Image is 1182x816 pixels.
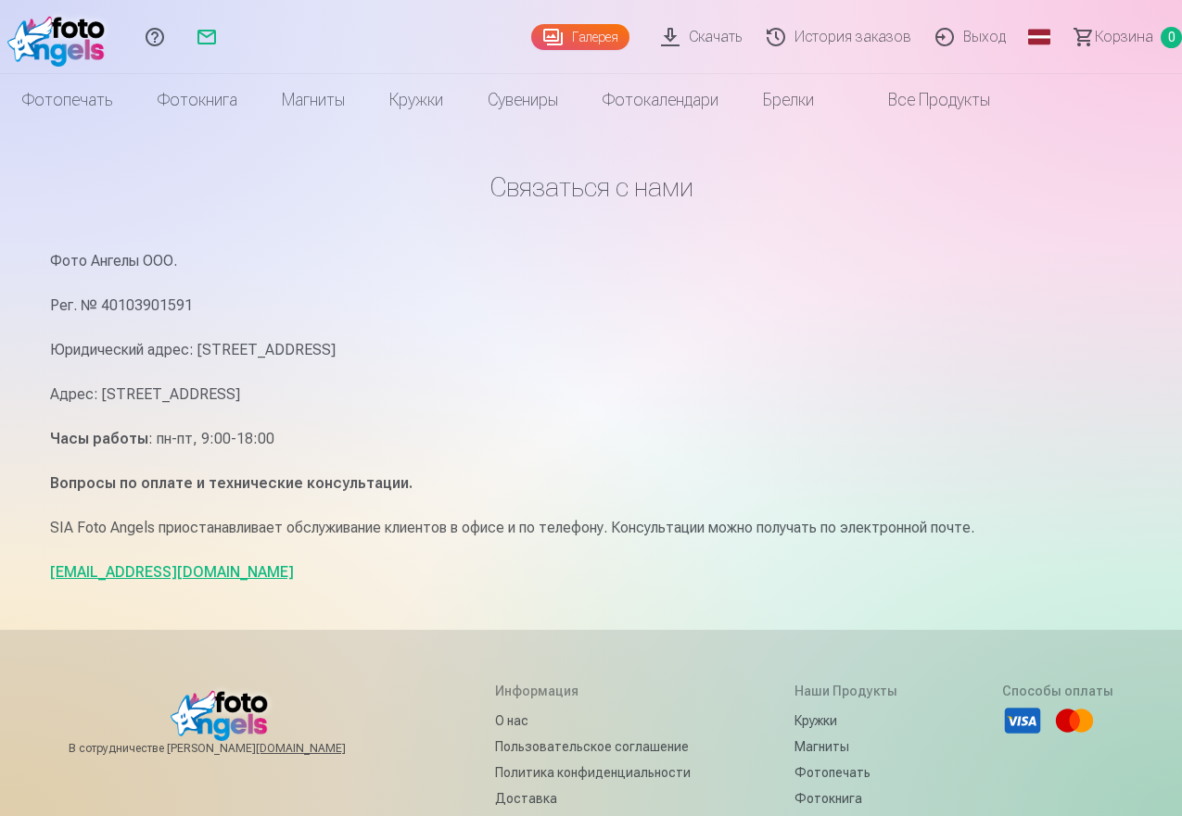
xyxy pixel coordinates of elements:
font: Фотопечать [22,90,113,109]
font: Часы работы [50,430,148,447]
font: О нас [495,713,528,728]
font: В сотрудничестве [PERSON_NAME] [69,742,256,755]
font: Фотокалендари [603,90,718,109]
font: Скачать [689,28,743,45]
font: Галерея [572,30,618,44]
a: Кружки [367,74,465,126]
a: Пользовательское соглашение [495,734,691,760]
font: : пн-пт, 9:00-18:00 [148,430,274,447]
font: Связаться с нами [489,170,693,203]
a: Брелки [741,74,836,126]
font: Выход [963,28,1006,45]
font: [DOMAIN_NAME] [256,742,346,755]
font: Кружки [794,713,837,728]
font: Сувениры [488,90,558,109]
a: Все продукты [836,74,1012,126]
font: Брелки [763,90,814,109]
a: [DOMAIN_NAME] [256,741,390,756]
font: Фотокнига [794,791,862,806]
font: Рег. № 40103901591 [50,296,193,314]
a: Фотокнига [794,785,897,811]
font: Фото Ангелы ООО. [50,252,177,270]
a: Доставка [495,785,691,811]
a: О нас [495,708,691,734]
font: Фотокнига [158,90,237,109]
a: Галерея [531,24,629,50]
font: Способы оплаты [1002,684,1113,698]
font: Корзина [1095,28,1153,45]
a: Кружки [794,708,897,734]
a: Магниты [794,734,897,760]
font: Кружки [389,90,443,109]
font: Все продукты [888,90,990,109]
font: Юридический адрес: [STREET_ADDRESS] [50,341,336,358]
font: SIA Foto Angels приостанавливает обслуживание клиентов в офисе и по телефону. Консультации можно ... [50,519,974,536]
a: [EMAIL_ADDRESS][DOMAIN_NAME] [50,563,294,581]
a: Магниты [260,74,367,126]
a: Сувениры [465,74,580,126]
a: Фотопечать [794,760,897,785]
font: Фотопечать [794,765,871,780]
font: Политика конфиденциальности [495,765,691,780]
a: Политика конфиденциальности [495,760,691,785]
font: Информация [495,684,578,698]
img: /fa1 [7,7,114,67]
font: История заказов [794,28,911,45]
a: Фотокалендари [580,74,741,126]
font: Доставка [495,791,557,806]
font: Адрес: [STREET_ADDRESS] [50,385,240,403]
font: Наши продукты [794,684,897,698]
font: Пользовательское соглашение [495,739,689,754]
font: Вопросы по оплате и технические консультации. [50,474,413,492]
font: Магниты [282,90,345,109]
a: Фотокнига [135,74,260,126]
font: 0 [1168,30,1176,44]
font: Магниты [794,739,849,754]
